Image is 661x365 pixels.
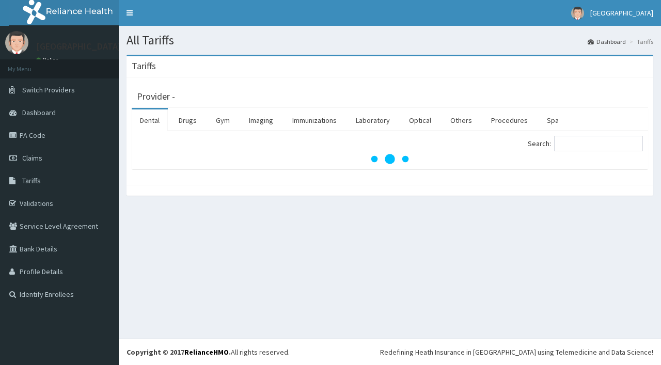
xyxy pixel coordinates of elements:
p: [GEOGRAPHIC_DATA] [36,42,121,51]
a: Drugs [170,109,205,131]
span: [GEOGRAPHIC_DATA] [590,8,653,18]
a: Optical [401,109,439,131]
a: Procedures [483,109,536,131]
input: Search: [554,136,643,151]
h3: Tariffs [132,61,156,71]
img: User Image [571,7,584,20]
h3: Provider - [137,92,175,101]
a: Dental [132,109,168,131]
svg: audio-loading [369,138,411,180]
a: Imaging [241,109,281,131]
li: Tariffs [627,37,653,46]
img: User Image [5,31,28,54]
a: Gym [208,109,238,131]
a: Others [442,109,480,131]
a: Dashboard [588,37,626,46]
span: Claims [22,153,42,163]
a: RelianceHMO [184,347,229,357]
label: Search: [528,136,643,151]
h1: All Tariffs [127,34,653,47]
a: Immunizations [284,109,345,131]
a: Online [36,56,61,64]
a: Laboratory [348,109,398,131]
span: Tariffs [22,176,41,185]
span: Dashboard [22,108,56,117]
div: Redefining Heath Insurance in [GEOGRAPHIC_DATA] using Telemedicine and Data Science! [380,347,653,357]
span: Switch Providers [22,85,75,94]
strong: Copyright © 2017 . [127,347,231,357]
a: Spa [539,109,567,131]
footer: All rights reserved. [119,339,661,365]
